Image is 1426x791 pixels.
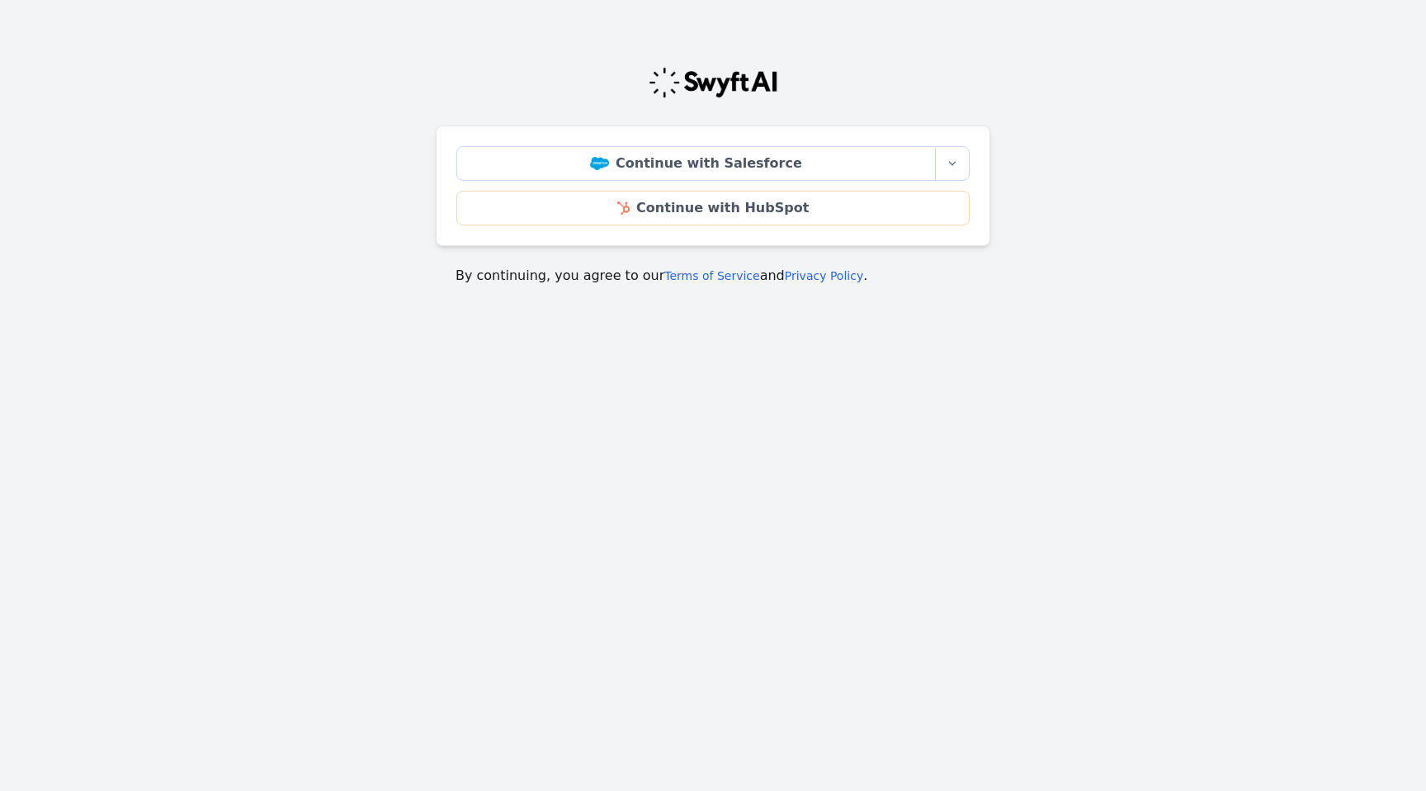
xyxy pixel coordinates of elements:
img: Swyft Logo [648,66,778,99]
a: Continue with Salesforce [456,146,936,181]
a: Continue with HubSpot [456,191,970,225]
p: By continuing, you agree to our and . [456,266,970,286]
img: Salesforce [590,157,609,170]
a: Terms of Service [664,269,759,282]
a: Privacy Policy [785,269,863,282]
img: HubSpot [617,201,630,215]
